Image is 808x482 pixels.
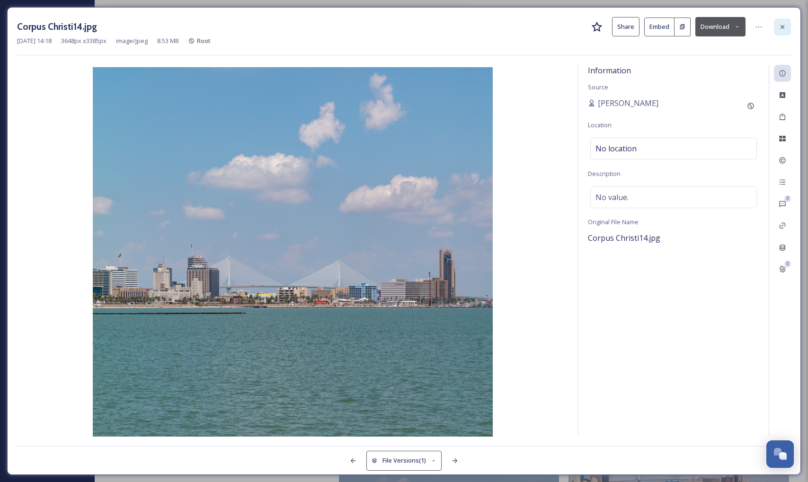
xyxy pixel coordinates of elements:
[784,195,791,202] div: 0
[588,218,639,226] span: Original File Name
[116,36,148,45] span: image/jpeg
[644,18,675,36] button: Embed
[197,36,211,45] span: Root
[588,233,660,243] span: Corpus Christi14.jpg
[612,17,639,36] button: Share
[588,169,621,178] span: Description
[61,36,107,45] span: 3648 px x 3385 px
[17,36,52,45] span: [DATE] 14:18
[588,65,631,76] span: Information
[366,451,442,470] button: File Versions(1)
[595,143,637,154] span: No location
[17,67,568,438] img: Corpus%20Christi14.jpg
[17,20,97,34] h3: Corpus Christi14.jpg
[766,440,794,468] button: Open Chat
[595,192,629,203] span: No value.
[695,17,746,36] button: Download
[598,97,658,109] span: [PERSON_NAME]
[588,83,608,91] span: Source
[588,121,612,129] span: Location
[784,261,791,267] div: 0
[157,36,179,45] span: 8.53 MB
